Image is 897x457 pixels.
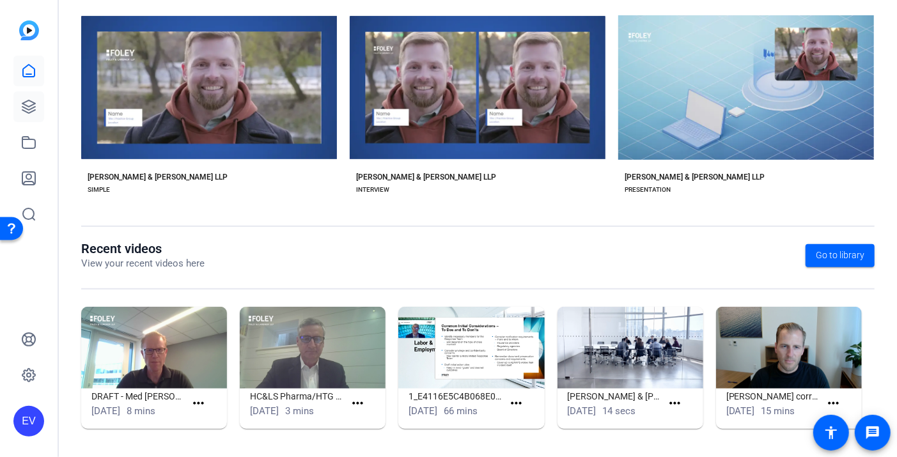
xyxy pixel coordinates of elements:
[508,396,524,412] mat-icon: more_horiz
[398,307,544,389] img: 1_E4116E5C4B068E08E47892722EBAF2AC
[91,405,120,417] span: [DATE]
[726,389,820,404] h1: [PERSON_NAME] correct(FF [PERSON_NAME])
[806,244,875,267] a: Go to library
[865,425,880,440] mat-icon: message
[250,405,279,417] span: [DATE]
[240,307,386,389] img: HC&LS Pharma/HTG AoF - Intro (Internal)
[285,405,314,417] span: 3 mins
[823,425,839,440] mat-icon: accessibility
[88,172,228,182] div: [PERSON_NAME] & [PERSON_NAME] LLP
[761,405,795,417] span: 15 mins
[127,405,155,417] span: 8 mins
[81,307,227,389] img: DRAFT - Med Device AoF
[350,396,366,412] mat-icon: more_horiz
[603,405,636,417] span: 14 secs
[356,185,389,195] div: INTERVIEW
[191,396,207,412] mat-icon: more_horiz
[88,185,110,195] div: SIMPLE
[568,389,662,404] h1: [PERSON_NAME] & [PERSON_NAME] LLP Simple (41846)
[625,185,671,195] div: PRESENTATION
[13,406,44,437] div: EV
[716,307,862,389] img: Blake_audio correct(FF Benjamin Ard)
[825,396,841,412] mat-icon: more_horiz
[409,389,503,404] h1: 1_E4116E5C4B068E08E47892722EBAF2AC
[726,405,755,417] span: [DATE]
[81,241,205,256] h1: Recent videos
[91,389,185,404] h1: DRAFT - Med [PERSON_NAME]
[568,405,597,417] span: [DATE]
[356,172,496,182] div: [PERSON_NAME] & [PERSON_NAME] LLP
[558,307,703,389] img: Foley & Lardner LLP Simple (41846)
[19,20,39,40] img: blue-gradient.svg
[625,172,765,182] div: [PERSON_NAME] & [PERSON_NAME] LLP
[81,256,205,271] p: View your recent videos here
[667,396,683,412] mat-icon: more_horiz
[444,405,478,417] span: 66 mins
[816,249,864,262] span: Go to library
[409,405,437,417] span: [DATE]
[250,389,344,404] h1: HC&LS Pharma/HTG AoF - Intro (Internal)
